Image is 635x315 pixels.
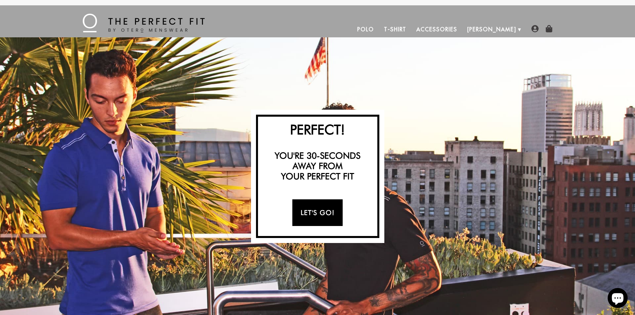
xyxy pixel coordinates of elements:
[83,14,205,32] img: The Perfect Fit - by Otero Menswear - Logo
[352,21,379,37] a: Polo
[411,21,462,37] a: Accessories
[545,25,553,32] img: shopping-bag-icon.png
[379,21,411,37] a: T-Shirt
[261,121,374,137] h2: Perfect!
[292,199,343,226] a: Let's Go!
[606,288,630,310] inbox-online-store-chat: Shopify online store chat
[531,25,539,32] img: user-account-icon.png
[462,21,521,37] a: [PERSON_NAME]
[261,150,374,182] h3: You're 30-seconds away from your perfect fit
